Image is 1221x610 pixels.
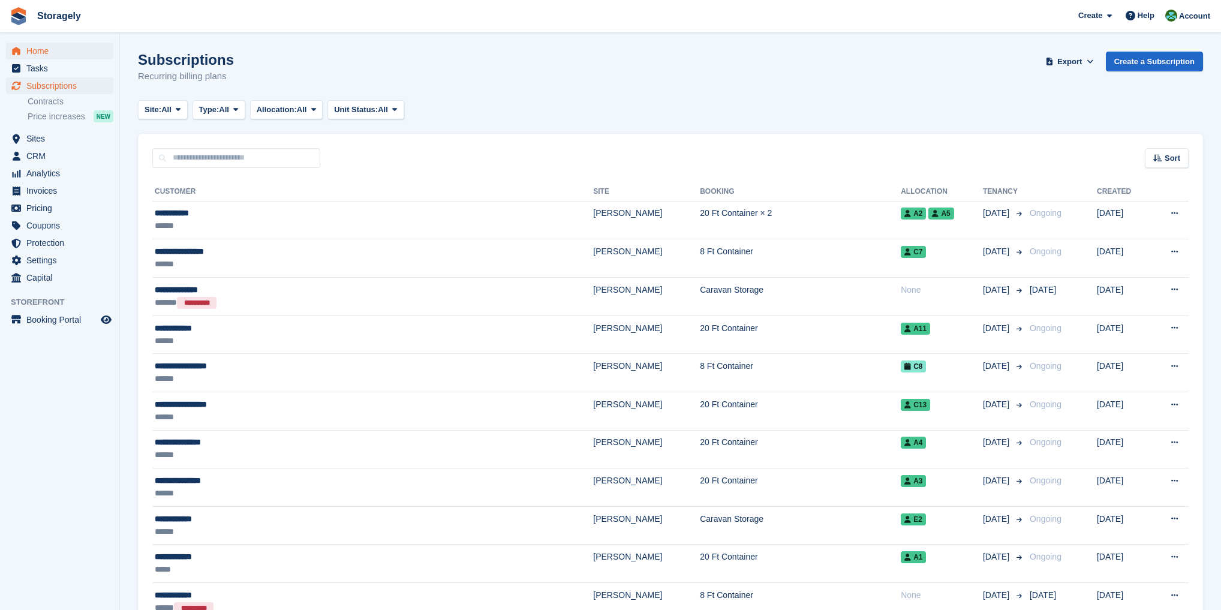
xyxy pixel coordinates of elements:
th: Booking [700,182,901,202]
button: Allocation: All [250,100,323,120]
span: All [297,104,307,116]
span: Storefront [11,296,119,308]
span: C13 [901,399,930,411]
td: [PERSON_NAME] [593,392,700,431]
a: menu [6,130,113,147]
button: Unit Status: All [327,100,404,120]
a: Price increases NEW [28,110,113,123]
span: Booking Portal [26,311,98,328]
span: [DATE] [983,513,1012,525]
th: Tenancy [983,182,1025,202]
td: [PERSON_NAME] [593,315,700,354]
th: Customer [152,182,593,202]
span: All [161,104,172,116]
span: Subscriptions [26,77,98,94]
span: E2 [901,513,926,525]
a: menu [6,200,113,217]
span: Home [26,43,98,59]
div: None [901,589,983,602]
span: Type: [199,104,219,116]
span: Ongoing [1030,437,1061,447]
td: [DATE] [1097,354,1150,392]
a: Preview store [99,312,113,327]
span: [DATE] [983,360,1012,372]
span: Unit Status: [334,104,378,116]
td: [PERSON_NAME] [593,239,700,278]
td: [DATE] [1097,506,1150,545]
span: Ongoing [1030,208,1061,218]
span: A2 [901,208,926,220]
td: 20 Ft Container [700,315,901,354]
th: Allocation [901,182,983,202]
span: Ongoing [1030,514,1061,524]
span: A4 [901,437,926,449]
button: Site: All [138,100,188,120]
a: menu [6,311,113,328]
span: [DATE] [983,436,1012,449]
td: [DATE] [1097,430,1150,468]
span: Tasks [26,60,98,77]
td: [PERSON_NAME] [593,354,700,392]
span: [DATE] [983,398,1012,411]
a: menu [6,252,113,269]
td: 20 Ft Container [700,392,901,431]
span: Ongoing [1030,247,1061,256]
div: None [901,284,983,296]
span: [DATE] [983,245,1012,258]
span: Capital [26,269,98,286]
span: [DATE] [983,589,1012,602]
button: Export [1043,52,1096,71]
a: menu [6,182,113,199]
span: Export [1057,56,1082,68]
td: Caravan Storage [700,506,901,545]
a: menu [6,269,113,286]
span: [DATE] [983,207,1012,220]
td: 8 Ft Container [700,239,901,278]
span: A5 [928,208,954,220]
span: [DATE] [983,284,1012,296]
a: Create a Subscription [1106,52,1203,71]
a: menu [6,235,113,251]
span: All [219,104,229,116]
span: A3 [901,475,926,487]
span: [DATE] [1030,590,1056,600]
td: [PERSON_NAME] [593,545,700,583]
td: 20 Ft Container [700,430,901,468]
span: Ongoing [1030,476,1061,485]
td: 8 Ft Container [700,354,901,392]
span: Ongoing [1030,399,1061,409]
img: Notifications [1165,10,1177,22]
span: C7 [901,246,926,258]
td: [DATE] [1097,277,1150,315]
span: Help [1138,10,1154,22]
td: [PERSON_NAME] [593,468,700,507]
span: Ongoing [1030,323,1061,333]
span: [DATE] [1030,285,1056,295]
a: Storagely [32,6,86,26]
img: stora-icon-8386f47178a22dfd0bd8f6a31ec36ba5ce8667c1dd55bd0f319d3a0aa187defe.svg [10,7,28,25]
span: Pricing [26,200,98,217]
span: Settings [26,252,98,269]
td: [DATE] [1097,468,1150,507]
a: menu [6,77,113,94]
span: Coupons [26,217,98,234]
span: All [378,104,388,116]
a: menu [6,43,113,59]
a: menu [6,217,113,234]
td: [DATE] [1097,545,1150,583]
th: Created [1097,182,1150,202]
span: Account [1179,10,1210,22]
a: Contracts [28,96,113,107]
td: [PERSON_NAME] [593,277,700,315]
td: 20 Ft Container [700,545,901,583]
span: Sites [26,130,98,147]
span: Invoices [26,182,98,199]
span: Create [1078,10,1102,22]
span: CRM [26,148,98,164]
td: [PERSON_NAME] [593,430,700,468]
span: Protection [26,235,98,251]
span: Allocation: [257,104,297,116]
p: Recurring billing plans [138,70,234,83]
span: A11 [901,323,930,335]
span: Ongoing [1030,552,1061,561]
